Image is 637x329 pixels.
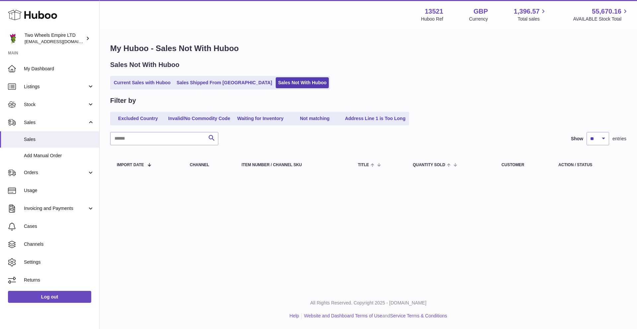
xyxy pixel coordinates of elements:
span: Title [358,163,369,167]
div: Customer [502,163,545,167]
span: Quantity Sold [413,163,445,167]
a: Invalid/No Commodity Code [166,113,233,124]
span: Sales [24,119,87,126]
label: Show [571,136,583,142]
a: Log out [8,291,91,303]
a: Help [290,313,299,318]
span: Channels [24,241,94,247]
span: 55,670.16 [592,7,621,16]
span: Invoicing and Payments [24,205,87,212]
span: Import date [117,163,144,167]
span: Total sales [518,16,547,22]
div: Action / Status [558,163,620,167]
span: Returns [24,277,94,283]
span: 1,396.57 [514,7,540,16]
a: Address Line 1 is Too Long [343,113,408,124]
h2: Filter by [110,96,136,105]
div: Currency [469,16,488,22]
span: Settings [24,259,94,265]
h1: My Huboo - Sales Not With Huboo [110,43,626,54]
span: Orders [24,169,87,176]
strong: 13521 [425,7,443,16]
span: Sales [24,136,94,143]
a: Sales Not With Huboo [276,77,329,88]
a: Waiting for Inventory [234,113,287,124]
span: Cases [24,223,94,230]
a: Excluded Country [111,113,165,124]
a: Service Terms & Conditions [390,313,447,318]
a: Website and Dashboard Terms of Use [304,313,382,318]
a: 1,396.57 Total sales [514,7,547,22]
a: Current Sales with Huboo [111,77,173,88]
span: My Dashboard [24,66,94,72]
a: 55,670.16 AVAILABLE Stock Total [573,7,629,22]
span: [EMAIL_ADDRESS][DOMAIN_NAME] [25,39,98,44]
a: Sales Shipped From [GEOGRAPHIC_DATA] [174,77,274,88]
span: Listings [24,84,87,90]
span: Usage [24,187,94,194]
span: entries [612,136,626,142]
div: Item Number / Channel SKU [242,163,345,167]
p: All Rights Reserved. Copyright 2025 - [DOMAIN_NAME] [105,300,632,306]
span: Add Manual Order [24,153,94,159]
img: justas@twowheelsempire.com [8,33,18,43]
a: Not matching [288,113,341,124]
span: AVAILABLE Stock Total [573,16,629,22]
span: Stock [24,101,87,108]
div: Huboo Ref [421,16,443,22]
li: and [302,313,447,319]
div: Channel [190,163,228,167]
h2: Sales Not With Huboo [110,60,179,69]
strong: GBP [473,7,488,16]
div: Two Wheels Empire LTD [25,32,84,45]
